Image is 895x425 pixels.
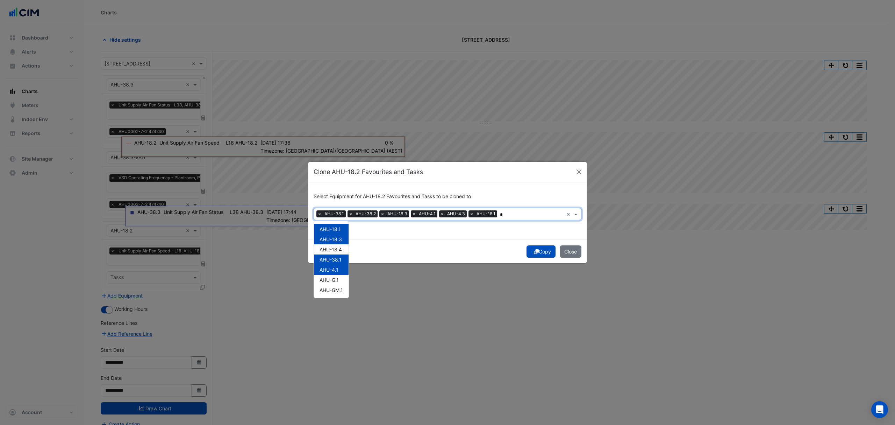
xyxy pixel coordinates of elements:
[354,210,378,217] span: AHU-38.2
[527,245,556,258] button: Copy
[445,210,467,217] span: AHU-4.3
[574,167,584,177] button: Close
[314,220,335,228] button: Select All
[316,210,323,217] span: ×
[560,245,581,258] button: Close
[871,401,888,418] div: Open Intercom Messenger
[566,210,572,218] span: Clear
[475,210,497,217] span: AHU-18.1
[320,287,343,293] span: AHU-GM.1
[320,277,339,283] span: AHU-G.1
[417,210,437,217] span: AHU-4.1
[320,226,341,232] span: AHU-18.1
[348,210,354,217] span: ×
[323,210,346,217] span: AHU-38.1
[314,221,349,298] div: Options List
[468,210,475,217] span: ×
[314,194,581,200] h6: Select Equipment for AHU-18.2 Favourites and Tasks to be cloned to
[411,210,417,217] span: ×
[320,236,342,242] span: AHU-18.3
[379,210,386,217] span: ×
[439,210,445,217] span: ×
[386,210,409,217] span: AHU-18.3
[320,246,342,252] span: AHU-18.4
[320,257,342,263] span: AHU-38.1
[320,267,338,273] span: AHU-4.1
[314,167,423,176] h5: Clone AHU-18.2 Favourites and Tasks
